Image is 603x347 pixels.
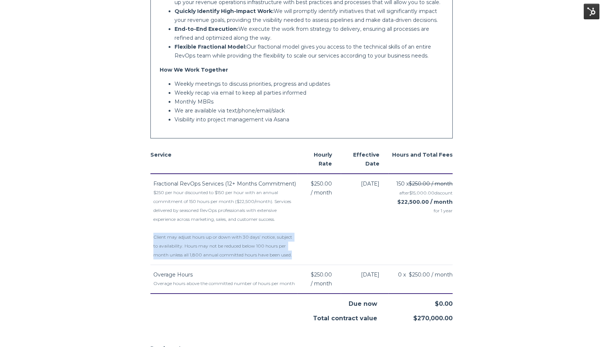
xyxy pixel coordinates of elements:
span: 150 x [396,179,453,188]
div: $0.00 [377,294,453,308]
span: / month [311,188,332,197]
p: We execute the work from strategy to delivery, ensuring all processes are refined and optimized a... [175,24,443,42]
td: [DATE] [341,265,388,294]
p: We will promptly identify initiatives that will significantly impact your revenue goals, providin... [175,7,443,24]
span: $15,000.00 [409,190,434,196]
span: / month [311,279,332,288]
p: Our fractional model gives you access to the technical skills of an entire RevOps team while prov... [175,42,443,60]
th: Hourly Rate [297,145,341,174]
th: Effective Date [341,145,388,174]
span: $250.00 [311,179,332,188]
p: Visibility into project management via Asana [175,115,443,124]
div: Total contract value [301,308,377,323]
span: after discount [399,190,453,196]
span: 0 x $250.00 / month [398,270,453,279]
th: Service [150,145,297,174]
img: HubSpot Tools Menu Toggle [584,4,599,19]
span: $250.00 [311,270,332,279]
td: [DATE] [341,174,388,265]
div: $270,000.00 [377,308,453,323]
span: Overage Hours [153,271,193,278]
th: Hours and Total Fees [388,145,453,174]
div: $250 per hour discounted to $150 per hour with an annual commitment of 150 hours per month ($22,5... [153,188,297,259]
strong: End-to-End Execution: [175,26,238,32]
span: for 1 year [388,206,453,215]
p: Weekly recap via email to keep all parties informed [175,88,443,97]
strong: How We Work Together [160,66,228,73]
p: We are available via text/phone/email/slack [175,106,443,115]
div: Due now [301,294,377,308]
strong: Flexible Fractional Model: [175,43,247,50]
span: Fractional RevOps Services (12+ Months Commitment) [153,180,296,187]
s: $250.00 / month [409,180,453,187]
div: Overage hours above the committed number of hours per month [153,279,297,288]
p: Monthly MBRs [175,97,443,106]
strong: Quickly Identify High-Impact Work: [175,8,274,14]
strong: $22,500.00 / month [397,199,453,205]
p: Weekly meetings to discuss priorities, progress and updates [175,79,443,88]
